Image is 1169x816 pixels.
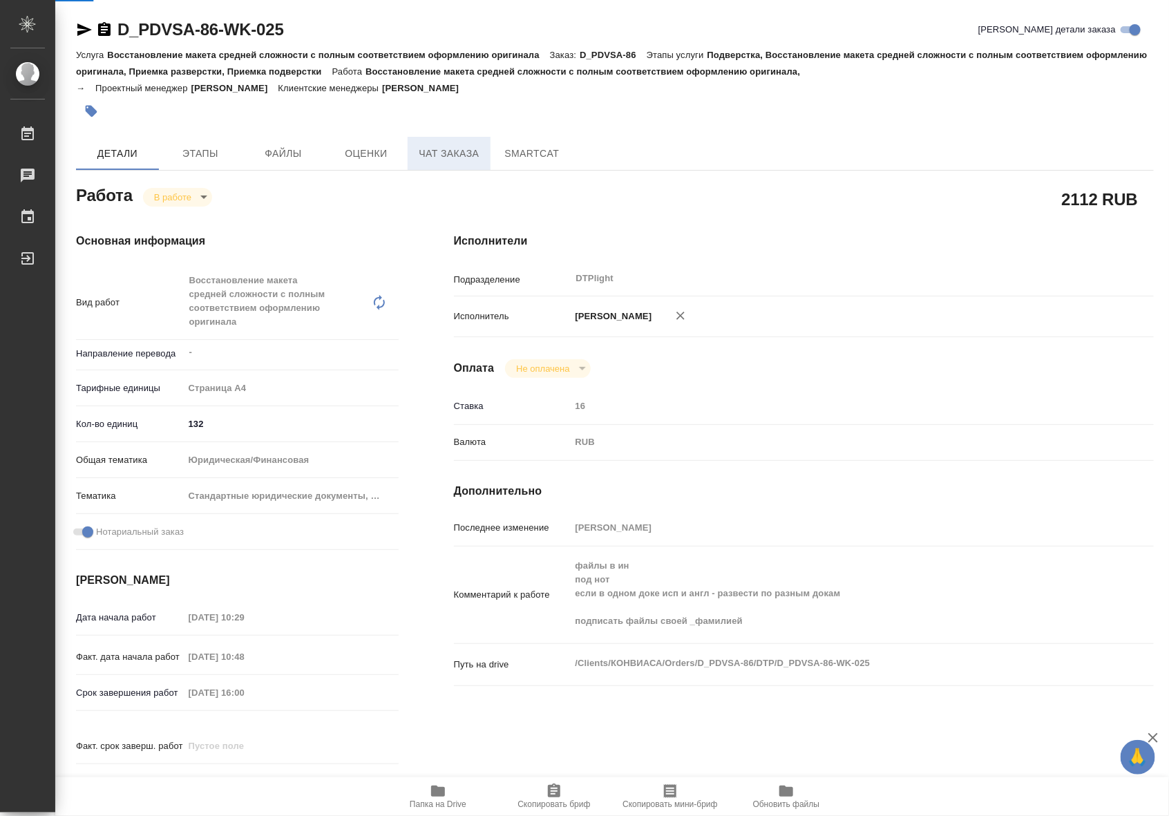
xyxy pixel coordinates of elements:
[454,658,571,672] p: Путь на drive
[580,50,647,60] p: D_PDVSA-86
[76,417,184,431] p: Кол-во единиц
[517,799,590,809] span: Скопировать бриф
[505,359,590,378] div: В работе
[76,739,184,753] p: Факт. срок заверш. работ
[76,233,399,249] h4: Основная информация
[184,647,305,667] input: Пустое поле
[571,396,1096,416] input: Пустое поле
[1121,740,1155,775] button: 🙏
[76,296,184,310] p: Вид работ
[76,66,800,93] p: Восстановление макета средней сложности с полным соответствием оформлению оригинала, →
[96,21,113,38] button: Скопировать ссылку
[333,145,399,162] span: Оценки
[76,381,184,395] p: Тарифные единицы
[499,145,565,162] span: SmartCat
[76,347,184,361] p: Направление перевода
[978,23,1116,37] span: [PERSON_NAME] детали заказа
[1126,743,1150,772] span: 🙏
[76,572,399,589] h4: [PERSON_NAME]
[728,777,844,816] button: Обновить файлы
[76,96,106,126] button: Добавить тэг
[416,145,482,162] span: Чат заказа
[382,83,469,93] p: [PERSON_NAME]
[76,50,107,60] p: Услуга
[76,775,184,789] p: Срок завершения услуги
[550,50,580,60] p: Заказ:
[496,777,612,816] button: Скопировать бриф
[117,20,284,39] a: D_PDVSA-86-WK-025
[454,233,1154,249] h4: Исполнители
[665,301,696,331] button: Удалить исполнителя
[410,799,466,809] span: Папка на Drive
[143,188,212,207] div: В работе
[332,66,366,77] p: Работа
[512,363,573,374] button: Не оплачена
[76,489,184,503] p: Тематика
[76,686,184,700] p: Срок завершения работ
[454,399,571,413] p: Ставка
[167,145,234,162] span: Этапы
[184,414,399,434] input: ✎ Введи что-нибудь
[76,650,184,664] p: Факт. дата начала работ
[571,652,1096,675] textarea: /Clients/КОНВИАСА/Orders/D_PDVSA-86/DTP/D_PDVSA-86-WK-025
[76,611,184,625] p: Дата начала работ
[380,777,496,816] button: Папка на Drive
[571,554,1096,633] textarea: файлы в ин под нот если в одном доке исп и англ - развести по разным докам подписать файлы своей ...
[76,453,184,467] p: Общая тематика
[150,191,196,203] button: В работе
[95,83,191,93] p: Проектный менеджер
[647,50,707,60] p: Этапы услуги
[454,521,571,535] p: Последнее изменение
[76,182,133,207] h2: Работа
[184,377,399,400] div: Страница А4
[454,360,495,377] h4: Оплата
[184,683,305,703] input: Пустое поле
[454,273,571,287] p: Подразделение
[107,50,549,60] p: Восстановление макета средней сложности с полным соответствием оформлению оригинала
[1062,187,1138,211] h2: 2112 RUB
[454,483,1154,500] h4: Дополнительно
[753,799,820,809] span: Обновить файлы
[76,21,93,38] button: Скопировать ссылку для ЯМессенджера
[184,484,399,508] div: Стандартные юридические документы, договоры, уставы
[250,145,316,162] span: Файлы
[184,607,305,627] input: Пустое поле
[96,525,184,539] span: Нотариальный заказ
[612,777,728,816] button: Скопировать мини-бриф
[184,448,399,472] div: Юридическая/Финансовая
[571,430,1096,454] div: RUB
[278,83,382,93] p: Клиентские менеджеры
[571,518,1096,538] input: Пустое поле
[191,83,278,93] p: [PERSON_NAME]
[184,736,305,756] input: Пустое поле
[454,310,571,323] p: Исполнитель
[454,435,571,449] p: Валюта
[184,772,305,792] input: ✎ Введи что-нибудь
[622,799,717,809] span: Скопировать мини-бриф
[84,145,151,162] span: Детали
[571,310,652,323] p: [PERSON_NAME]
[454,588,571,602] p: Комментарий к работе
